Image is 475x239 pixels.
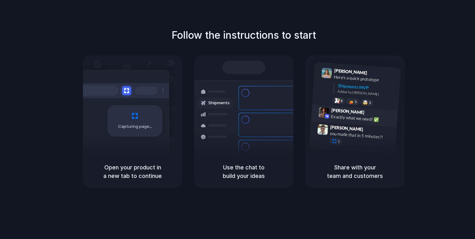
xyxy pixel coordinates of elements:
div: Here's a quick prototype [334,73,396,84]
span: 9:41 AM [369,70,382,77]
h5: Use the chat to build your ideas [202,163,286,180]
span: 3 [369,101,371,104]
span: Shipments [208,100,230,106]
div: Exactly what we need! ✅ [331,113,394,124]
h5: Share with your team and customers [313,163,397,180]
div: Shipments MVP [338,82,396,93]
h1: Follow the instructions to start [172,28,316,43]
h5: Open your product in a new tab to continue [90,163,175,180]
div: Added by [PERSON_NAME] [337,88,395,98]
span: 9:47 AM [365,127,378,134]
span: Capturing page [118,123,153,130]
span: 9:42 AM [366,110,379,117]
span: [PERSON_NAME] [331,106,364,116]
span: 5 [355,100,357,103]
span: [PERSON_NAME] [330,123,363,133]
span: 1 [338,139,340,143]
span: [PERSON_NAME] [334,67,367,76]
span: 8 [341,99,343,102]
div: you made that in 5 minutes?! [330,130,392,141]
div: 🤯 [363,100,368,105]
